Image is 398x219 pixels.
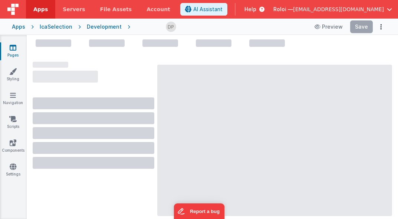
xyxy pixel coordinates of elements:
span: Help [244,6,256,13]
button: Roloi — [EMAIL_ADDRESS][DOMAIN_NAME] [273,6,392,13]
span: AI Assistant [193,6,223,13]
button: Options [376,22,386,32]
iframe: Marker.io feedback button [174,203,224,219]
button: Preview [310,21,347,33]
span: File Assets [100,6,132,13]
span: [EMAIL_ADDRESS][DOMAIN_NAME] [293,6,384,13]
div: Development [87,23,122,30]
span: Apps [33,6,48,13]
img: d6e3be1ce36d7fc35c552da2480304ca [166,22,176,32]
button: AI Assistant [180,3,227,16]
div: IcaSelection [40,23,72,30]
span: Servers [63,6,85,13]
span: Roloi — [273,6,293,13]
button: Save [350,20,373,33]
div: Apps [12,23,25,30]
